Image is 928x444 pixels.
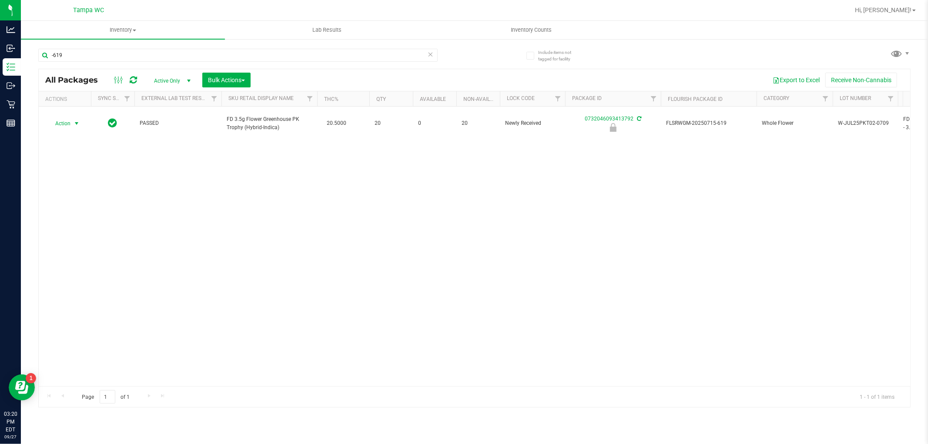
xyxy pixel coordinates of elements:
[227,115,312,132] span: FD 3.5g Flower Greenhouse PK Trophy (Hybrid-Indica)
[141,95,210,101] a: External Lab Test Result
[7,100,15,109] inline-svg: Retail
[74,7,104,14] span: Tampa WC
[9,374,35,401] iframe: Resource center
[551,91,565,106] a: Filter
[21,21,225,39] a: Inventory
[21,26,225,34] span: Inventory
[202,73,251,87] button: Bulk Actions
[418,119,451,127] span: 0
[666,119,751,127] span: FLSRWGM-20250715-619
[208,77,245,83] span: Bulk Actions
[376,96,386,102] a: Qty
[7,81,15,90] inline-svg: Outbound
[7,44,15,53] inline-svg: Inbound
[225,21,429,39] a: Lab Results
[762,119,827,127] span: Whole Flower
[668,96,723,102] a: Flourish Package ID
[108,117,117,129] span: In Sync
[463,96,502,102] a: Non-Available
[45,96,87,102] div: Actions
[853,390,901,403] span: 1 - 1 of 1 items
[324,96,338,102] a: THC%
[840,95,871,101] a: Lot Number
[767,73,825,87] button: Export to Excel
[420,96,446,102] a: Available
[585,116,633,122] a: 0732046093413792
[26,373,36,384] iframe: Resource center unread badge
[7,119,15,127] inline-svg: Reports
[507,95,535,101] a: Lock Code
[140,119,216,127] span: PASSED
[538,49,582,62] span: Include items not tagged for facility
[499,26,563,34] span: Inventory Counts
[505,119,560,127] span: Newly Received
[564,123,662,132] div: Newly Received
[45,75,107,85] span: All Packages
[74,390,137,404] span: Page of 1
[301,26,353,34] span: Lab Results
[855,7,911,13] span: Hi, [PERSON_NAME]!
[120,91,134,106] a: Filter
[572,95,602,101] a: Package ID
[825,73,897,87] button: Receive Non-Cannabis
[98,95,131,101] a: Sync Status
[38,49,438,62] input: Search Package ID, Item Name, SKU, Lot or Part Number...
[47,117,71,130] span: Action
[764,95,789,101] a: Category
[7,25,15,34] inline-svg: Analytics
[71,117,82,130] span: select
[375,119,408,127] span: 20
[4,434,17,440] p: 09/27
[303,91,317,106] a: Filter
[462,119,495,127] span: 20
[647,91,661,106] a: Filter
[228,95,294,101] a: Sku Retail Display Name
[838,119,893,127] span: W-JUL25PKT02-0709
[429,21,633,39] a: Inventory Counts
[322,117,351,130] span: 20.5000
[4,410,17,434] p: 03:20 PM EDT
[818,91,833,106] a: Filter
[428,49,434,60] span: Clear
[884,91,898,106] a: Filter
[207,91,221,106] a: Filter
[100,390,115,404] input: 1
[7,63,15,71] inline-svg: Inventory
[636,116,641,122] span: Sync from Compliance System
